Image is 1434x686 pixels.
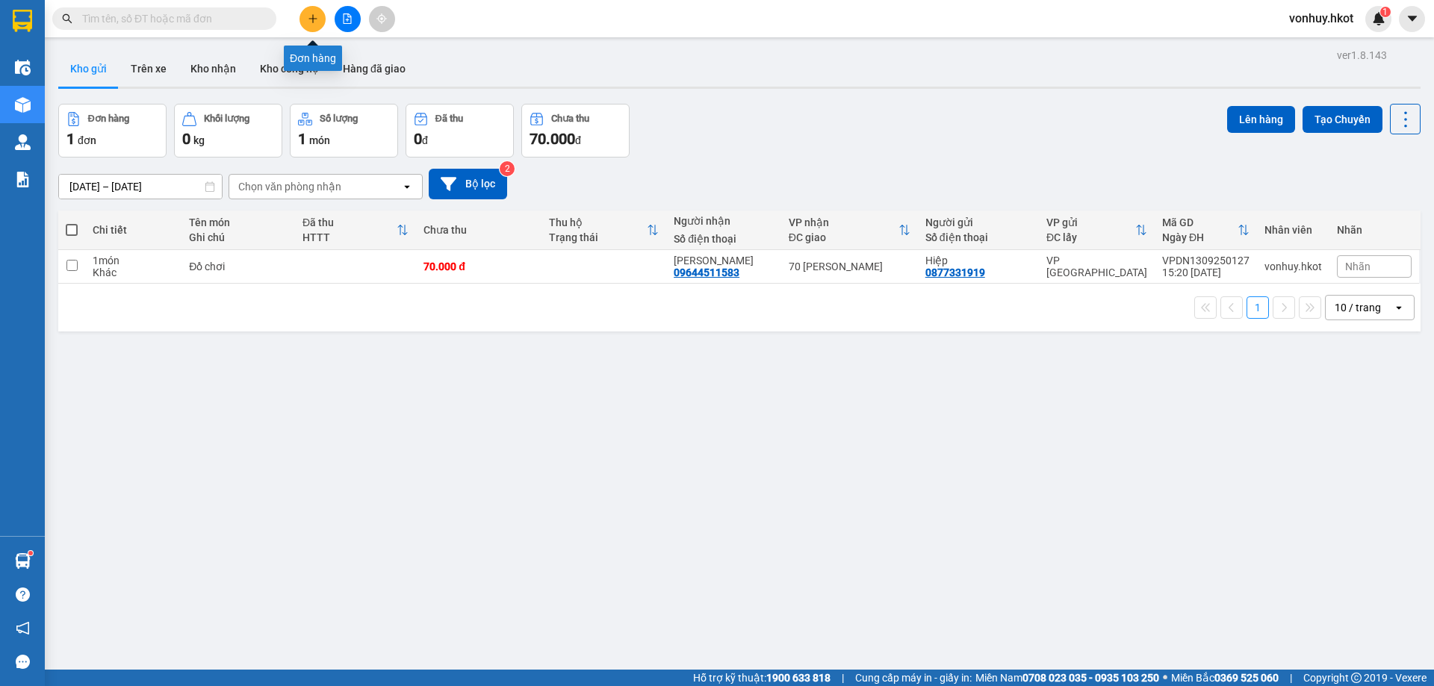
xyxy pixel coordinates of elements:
[62,13,72,24] span: search
[1264,224,1322,236] div: Nhân viên
[925,255,1031,266] div: Hiệp
[302,216,397,228] div: Đã thu
[58,51,119,87] button: Kho gửi
[1393,302,1405,314] svg: open
[295,211,416,250] th: Toggle SortBy
[189,231,288,243] div: Ghi chú
[1046,255,1147,278] div: VP [GEOGRAPHIC_DATA]
[1214,672,1279,684] strong: 0369 525 060
[423,224,533,236] div: Chưa thu
[1227,106,1295,133] button: Lên hàng
[15,97,31,113] img: warehouse-icon
[549,231,647,243] div: Trạng thái
[842,670,844,686] span: |
[248,51,331,87] button: Kho công nợ
[16,587,30,602] span: question-circle
[925,231,1031,243] div: Số điện thoại
[422,134,428,146] span: đ
[179,51,248,87] button: Kho nhận
[575,134,581,146] span: đ
[1345,261,1371,272] span: Nhãn
[1022,672,1159,684] strong: 0708 023 035 - 0935 103 250
[1155,211,1257,250] th: Toggle SortBy
[335,6,361,32] button: file-add
[93,266,174,278] div: Khác
[1046,216,1135,228] div: VP gửi
[204,113,249,124] div: Khối lượng
[369,6,395,32] button: aim
[302,231,397,243] div: HTTT
[1162,266,1250,278] div: 15:20 [DATE]
[693,670,831,686] span: Hỗ trợ kỹ thuật:
[1351,673,1362,683] span: copyright
[15,60,31,75] img: warehouse-icon
[182,130,190,148] span: 0
[1277,9,1365,28] span: vonhuy.hkot
[925,216,1031,228] div: Người gửi
[290,104,398,158] button: Số lượng1món
[299,6,326,32] button: plus
[1162,216,1238,228] div: Mã GD
[93,255,174,266] div: 1 món
[59,175,222,199] input: Select a date range.
[58,104,167,158] button: Đơn hàng1đơn
[93,224,174,236] div: Chi tiết
[66,130,75,148] span: 1
[82,10,258,27] input: Tìm tên, số ĐT hoặc mã đơn
[1337,47,1387,63] div: ver 1.8.143
[16,655,30,669] span: message
[238,179,341,194] div: Chọn văn phòng nhận
[376,13,387,24] span: aim
[1039,211,1155,250] th: Toggle SortBy
[78,134,96,146] span: đơn
[13,10,32,32] img: logo-vxr
[401,181,413,193] svg: open
[855,670,972,686] span: Cung cấp máy in - giấy in:
[414,130,422,148] span: 0
[1337,224,1412,236] div: Nhãn
[429,169,507,199] button: Bộ lọc
[549,216,647,228] div: Thu hộ
[308,13,318,24] span: plus
[320,113,358,124] div: Số lượng
[925,266,985,278] div: 0877331919
[674,255,774,266] div: Gia Như
[1406,12,1419,25] span: caret-down
[1399,6,1425,32] button: caret-down
[789,216,898,228] div: VP nhận
[551,113,589,124] div: Chưa thu
[541,211,666,250] th: Toggle SortBy
[789,261,910,272] div: 70 [PERSON_NAME]
[1247,296,1269,319] button: 1
[1290,670,1292,686] span: |
[15,172,31,187] img: solution-icon
[16,621,30,635] span: notification
[193,134,205,146] span: kg
[119,51,179,87] button: Trên xe
[331,51,418,87] button: Hàng đã giao
[781,211,918,250] th: Toggle SortBy
[298,130,306,148] span: 1
[521,104,630,158] button: Chưa thu70.000đ
[435,113,463,124] div: Đã thu
[975,670,1159,686] span: Miền Nam
[174,104,282,158] button: Khối lượng0kg
[15,553,31,569] img: warehouse-icon
[789,231,898,243] div: ĐC giao
[766,672,831,684] strong: 1900 633 818
[1372,12,1385,25] img: icon-new-feature
[309,134,330,146] span: món
[674,266,739,278] div: 09644511583
[674,215,774,227] div: Người nhận
[1046,231,1135,243] div: ĐC lấy
[674,233,774,245] div: Số điện thoại
[189,261,288,272] div: Đồ chơi
[500,161,515,176] sup: 2
[1171,670,1279,686] span: Miền Bắc
[189,216,288,228] div: Tên món
[1303,106,1382,133] button: Tạo Chuyến
[1382,7,1388,17] span: 1
[15,134,31,150] img: warehouse-icon
[88,113,129,124] div: Đơn hàng
[284,46,342,71] div: Đơn hàng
